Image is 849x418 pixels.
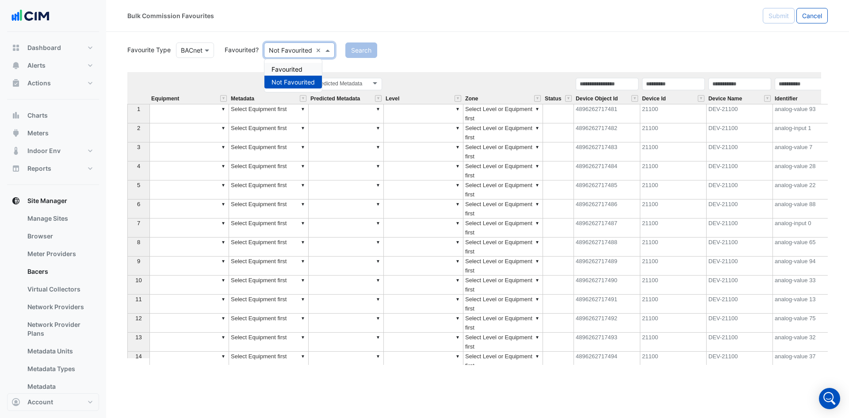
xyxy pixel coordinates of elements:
[640,104,707,123] td: 21100
[375,276,382,285] div: ▼
[454,295,461,304] div: ▼
[454,219,461,228] div: ▼
[534,352,541,361] div: ▼
[707,352,773,371] td: DEV-21100
[463,219,543,238] td: Select Level or Equipment first
[135,277,141,284] span: 10
[534,161,541,171] div: ▼
[773,104,839,123] td: analog-value 93
[773,199,839,219] td: analog-value 88
[137,182,140,188] span: 5
[137,258,140,265] span: 9
[375,180,382,190] div: ▼
[137,125,140,131] span: 2
[7,124,99,142] button: Meters
[574,180,640,199] td: 4896262717485
[640,352,707,371] td: 21100
[7,57,99,74] button: Alerts
[20,316,99,342] a: Network Provider Plans
[299,123,306,133] div: ▼
[231,96,254,102] span: Metadata
[299,257,306,266] div: ▼
[220,352,227,361] div: ▼
[229,295,309,314] td: Select Equipment first
[707,161,773,180] td: DEV-21100
[299,142,306,152] div: ▼
[640,219,707,238] td: 21100
[463,123,543,142] td: Select Level or Equipment first
[229,333,309,352] td: Select Equipment first
[640,257,707,276] td: 21100
[137,163,140,169] span: 4
[27,111,48,120] span: Charts
[27,43,61,52] span: Dashboard
[640,199,707,219] td: 21100
[20,298,99,316] a: Network Providers
[454,333,461,342] div: ▼
[640,295,707,314] td: 21100
[465,96,478,102] span: Zone
[796,8,828,23] button: Cancel
[229,257,309,276] td: Select Equipment first
[375,352,382,361] div: ▼
[27,398,53,406] span: Account
[20,342,99,360] a: Metadata Units
[574,352,640,371] td: 4896262717494
[11,164,20,173] app-icon: Reports
[229,199,309,219] td: Select Equipment first
[229,161,309,180] td: Select Equipment first
[574,123,640,142] td: 4896262717482
[454,257,461,266] div: ▼
[640,238,707,257] td: 21100
[7,393,99,411] button: Account
[534,314,541,323] div: ▼
[707,123,773,142] td: DEV-21100
[773,295,839,314] td: analog-value 13
[640,142,707,161] td: 21100
[640,314,707,333] td: 21100
[299,333,306,342] div: ▼
[463,199,543,219] td: Select Level or Equipment first
[375,238,382,247] div: ▼
[375,104,382,114] div: ▼
[574,219,640,238] td: 4896262717487
[264,63,322,76] div: Favourited
[137,220,140,226] span: 7
[534,238,541,247] div: ▼
[454,276,461,285] div: ▼
[463,333,543,352] td: Select Level or Equipment first
[7,142,99,160] button: Indoor Env
[229,123,309,142] td: Select Equipment first
[545,96,561,102] span: Status
[375,199,382,209] div: ▼
[7,160,99,177] button: Reports
[137,239,140,245] span: 8
[299,352,306,361] div: ▼
[463,104,543,123] td: Select Level or Equipment first
[574,238,640,257] td: 4896262717488
[27,146,61,155] span: Indoor Env
[802,12,822,19] span: Cancel
[27,196,67,205] span: Site Manager
[20,360,99,378] a: Metadata Types
[375,219,382,228] div: ▼
[454,180,461,190] div: ▼
[375,257,382,266] div: ▼
[229,314,309,333] td: Select Equipment first
[375,142,382,152] div: ▼
[229,180,309,199] td: Select Equipment first
[220,161,227,171] div: ▼
[773,219,839,238] td: analog-input 0
[454,314,461,323] div: ▼
[707,219,773,238] td: DEV-21100
[819,388,840,409] div: Open Intercom Messenger
[220,219,227,228] div: ▼
[299,219,306,228] div: ▼
[310,96,360,102] span: Predicted Metadata
[11,146,20,155] app-icon: Indoor Env
[576,96,618,102] span: Device Object Id
[27,79,51,88] span: Actions
[137,144,140,150] span: 3
[707,104,773,123] td: DEV-21100
[707,180,773,199] td: DEV-21100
